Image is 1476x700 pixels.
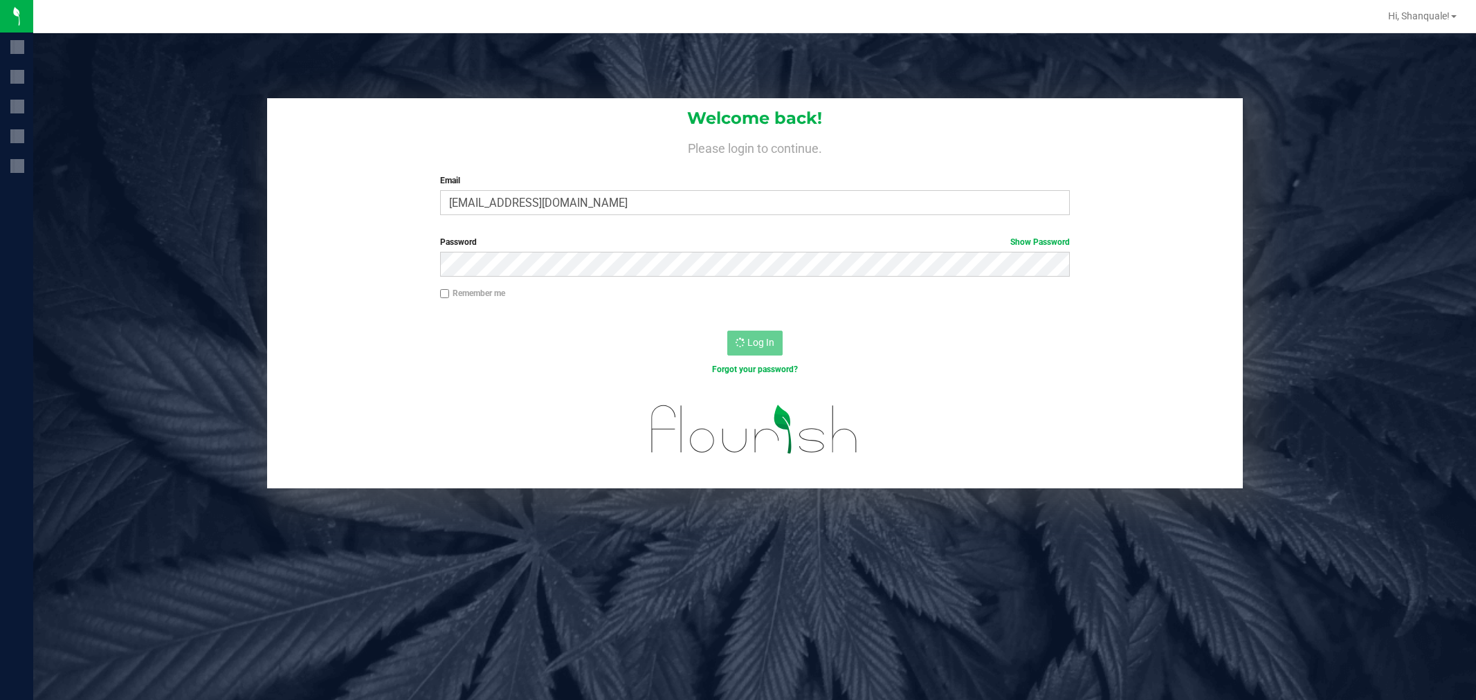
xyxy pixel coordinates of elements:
a: Show Password [1010,237,1070,247]
label: Remember me [440,287,505,300]
button: Log In [727,331,783,356]
span: Log In [747,337,774,348]
label: Email [440,174,1070,187]
input: Remember me [440,289,450,299]
img: flourish_logo.svg [632,390,877,468]
span: Hi, Shanquale! [1388,10,1450,21]
h4: Please login to continue. [267,138,1243,155]
span: Password [440,237,477,247]
a: Forgot your password? [712,365,798,374]
h1: Welcome back! [267,109,1243,127]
